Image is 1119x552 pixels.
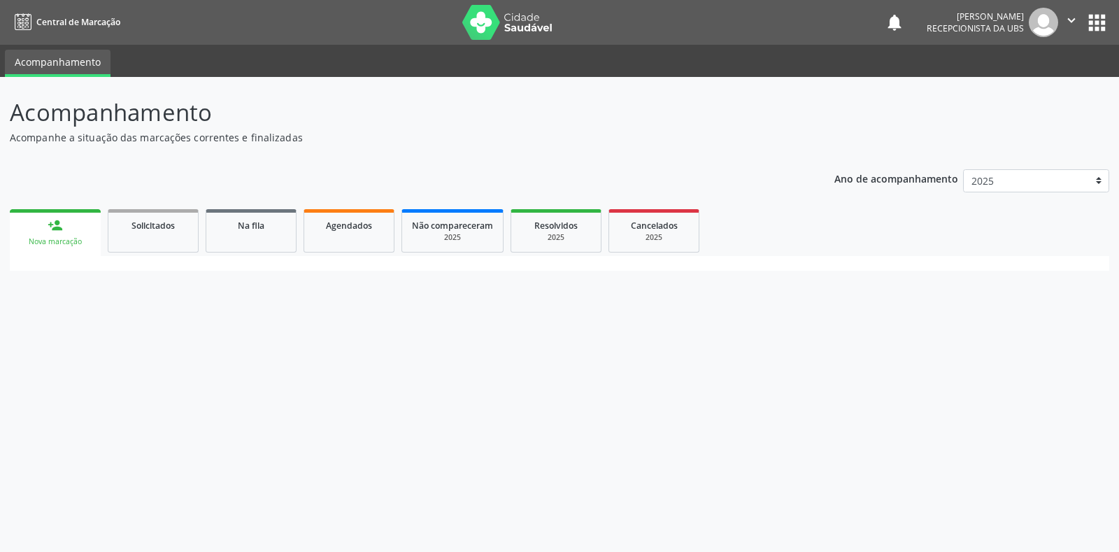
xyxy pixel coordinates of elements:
button: notifications [885,13,904,32]
div: person_add [48,218,63,233]
i:  [1064,13,1079,28]
span: Solicitados [131,220,175,232]
p: Acompanhe a situação das marcações correntes e finalizadas [10,130,779,145]
button: apps [1085,10,1109,35]
div: 2025 [521,232,591,243]
a: Acompanhamento [5,50,111,77]
span: Resolvidos [534,220,578,232]
div: [PERSON_NAME] [927,10,1024,22]
span: Cancelados [631,220,678,232]
a: Central de Marcação [10,10,120,34]
div: Nova marcação [20,236,91,247]
p: Ano de acompanhamento [834,169,958,187]
div: 2025 [412,232,493,243]
img: img [1029,8,1058,37]
span: Agendados [326,220,372,232]
span: Recepcionista da UBS [927,22,1024,34]
span: Na fila [238,220,264,232]
div: 2025 [619,232,689,243]
span: Central de Marcação [36,16,120,28]
p: Acompanhamento [10,95,779,130]
button:  [1058,8,1085,37]
span: Não compareceram [412,220,493,232]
